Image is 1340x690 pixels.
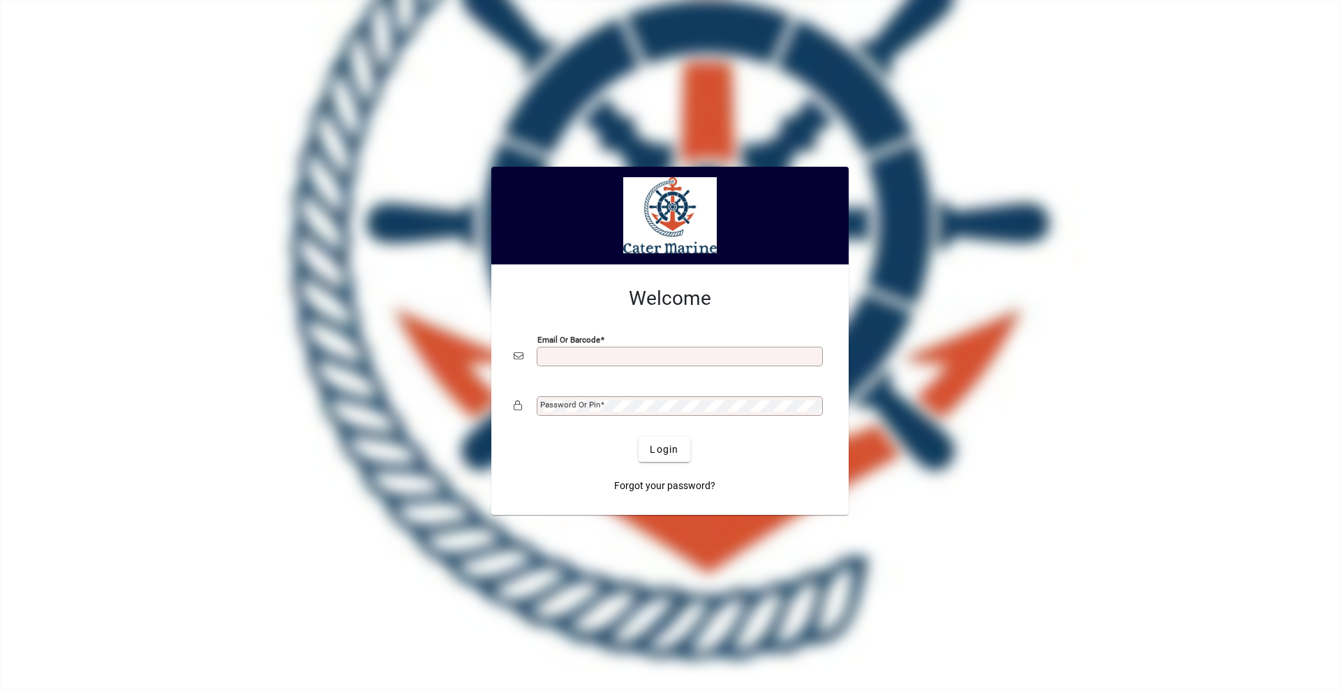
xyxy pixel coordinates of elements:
[650,442,678,457] span: Login
[639,437,690,462] button: Login
[609,473,721,498] a: Forgot your password?
[540,400,600,410] mat-label: Password or Pin
[514,287,826,310] h2: Welcome
[614,479,715,493] span: Forgot your password?
[537,335,600,345] mat-label: Email or Barcode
